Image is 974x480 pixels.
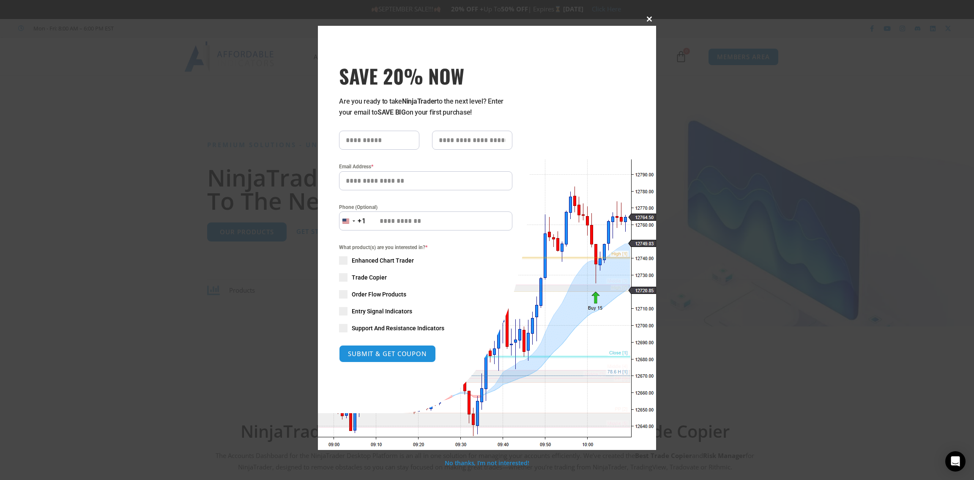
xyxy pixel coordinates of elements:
[339,345,436,362] button: SUBMIT & GET COUPON
[378,108,406,116] strong: SAVE BIG
[352,307,412,315] span: Entry Signal Indicators
[339,203,512,211] label: Phone (Optional)
[352,290,406,299] span: Order Flow Products
[339,64,512,88] span: SAVE 20% NOW
[445,459,529,467] a: No thanks, I’m not interested!
[339,211,366,230] button: Selected country
[352,324,444,332] span: Support And Resistance Indicators
[352,273,387,282] span: Trade Copier
[339,256,512,265] label: Enhanced Chart Trader
[339,243,512,252] span: What product(s) are you interested in?
[402,97,437,105] strong: NinjaTrader
[352,256,414,265] span: Enhanced Chart Trader
[339,324,512,332] label: Support And Resistance Indicators
[339,162,512,171] label: Email Address
[339,290,512,299] label: Order Flow Products
[339,307,512,315] label: Entry Signal Indicators
[358,216,366,227] div: +1
[945,451,966,472] div: Open Intercom Messenger
[339,96,512,118] p: Are you ready to take to the next level? Enter your email to on your first purchase!
[339,273,512,282] label: Trade Copier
